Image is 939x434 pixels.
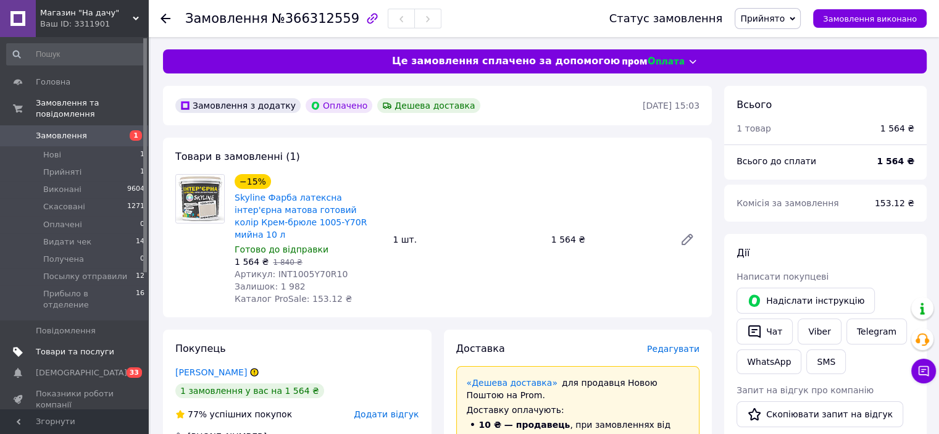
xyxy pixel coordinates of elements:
span: Написати покупцеві [737,272,828,282]
div: Доставку оплачують: [467,404,690,416]
a: Редагувати [675,227,699,252]
button: Замовлення виконано [813,9,927,28]
span: Повідомлення [36,325,96,336]
button: Скопіювати запит на відгук [737,401,903,427]
button: Чат [737,319,793,344]
span: Замовлення [185,11,268,26]
span: Головна [36,77,70,88]
span: Додати відгук [354,409,419,419]
span: 14 [136,236,144,248]
span: Редагувати [647,344,699,354]
span: №366312559 [272,11,359,26]
a: Skyline Фарба латексна інтер'єрна матова готовий колір Крем-брюле 1005-Y70R мийна 10 л [235,193,367,240]
a: [PERSON_NAME] [175,367,247,377]
span: Доставка [456,343,505,354]
div: Статус замовлення [609,12,723,25]
button: Надіслати інструкцію [737,288,875,314]
span: Запит на відгук про компанію [737,385,874,395]
span: Прийняті [43,167,81,178]
div: Оплачено [306,98,372,113]
div: 1 564 ₴ [880,122,914,135]
div: Ваш ID: 3311901 [40,19,148,30]
span: 0 [140,219,144,230]
span: 1 564 ₴ [235,257,269,267]
span: 12 [136,271,144,282]
b: 1 564 ₴ [877,156,914,166]
div: −15% [235,174,271,189]
input: Пошук [6,43,146,65]
span: Замовлення [36,130,87,141]
span: Товари та послуги [36,346,114,357]
span: 1 товар [737,123,771,133]
div: 1 шт. [388,231,546,248]
span: 77% [188,409,207,419]
span: Виконані [43,184,81,195]
span: Нові [43,149,61,161]
span: Всього до сплати [737,156,816,166]
div: 1 564 ₴ [546,231,670,248]
div: 1 замовлення у вас на 1 564 ₴ [175,383,324,398]
span: Всього [737,99,772,111]
a: WhatsApp [737,349,801,374]
span: Видати чек [43,236,91,248]
span: 16 [136,288,144,311]
span: Це замовлення сплачено за допомогою [392,54,620,69]
span: Получена [43,254,84,265]
span: 1271 [127,201,144,212]
span: Магазин "На дачу" [40,7,133,19]
span: Показники роботи компанії [36,388,114,411]
span: Каталог ProSale: 153.12 ₴ [235,294,352,304]
span: Комісія за замовлення [737,198,839,208]
span: Прийнято [740,14,785,23]
span: 153.12 ₴ [875,198,914,208]
div: Повернутися назад [161,12,170,25]
span: Посылку отправили [43,271,127,282]
button: Чат з покупцем [911,359,936,383]
div: Дешева доставка [377,98,480,113]
span: [DEMOGRAPHIC_DATA] [36,367,127,378]
span: Артикул: INT1005Y70R10 [235,269,348,279]
span: 9604 [127,184,144,195]
span: Товари в замовленні (1) [175,151,300,162]
span: 1 [140,167,144,178]
time: [DATE] 15:03 [643,101,699,111]
a: Viber [798,319,841,344]
a: «Дешева доставка» [467,378,557,388]
span: 1 [140,149,144,161]
a: Telegram [846,319,907,344]
span: Залишок: 1 982 [235,282,306,291]
span: 0 [140,254,144,265]
span: Покупець [175,343,226,354]
span: Готово до відправки [235,244,328,254]
img: Skyline Фарба латексна інтер'єрна матова готовий колір Крем-брюле 1005-Y70R мийна 10 л [176,175,224,223]
div: Замовлення з додатку [175,98,301,113]
span: Оплачені [43,219,82,230]
span: 10 ₴ — продавець [479,420,570,430]
span: 1 [130,130,142,141]
span: Замовлення та повідомлення [36,98,148,120]
button: SMS [806,349,846,374]
span: Дії [737,247,749,259]
span: Скасовані [43,201,85,212]
span: Прибыло в отделение [43,288,136,311]
div: для продавця Новою Поштою на Prom. [467,377,690,401]
div: успішних покупок [175,408,292,420]
span: 33 [127,367,142,378]
span: Замовлення виконано [823,14,917,23]
span: 1 840 ₴ [273,258,302,267]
